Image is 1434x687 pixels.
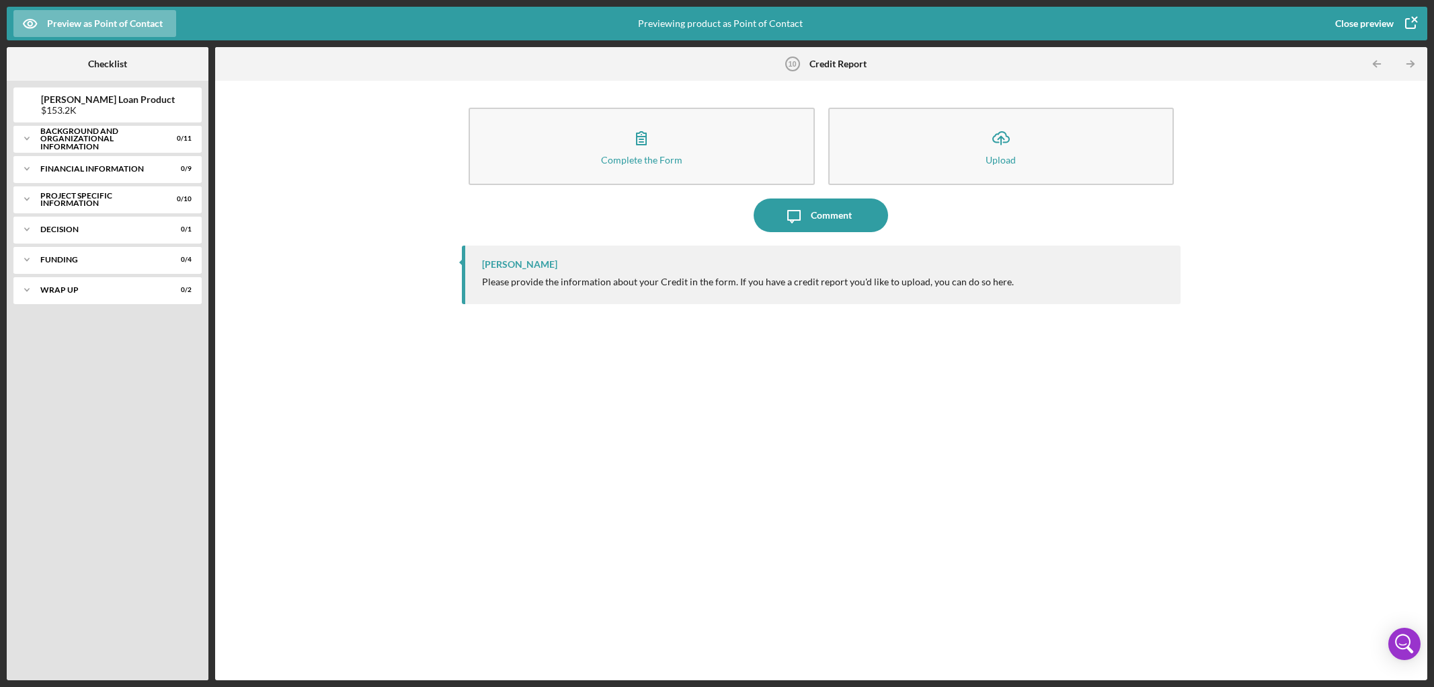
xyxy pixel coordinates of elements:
b: [PERSON_NAME] Loan Product [41,94,175,105]
div: PROJECT SPECIFIC INFORMATION [40,192,158,207]
b: Credit Report [809,59,867,69]
div: 0 / 2 [167,286,192,294]
div: Comment [811,198,852,232]
div: $153.2K [41,105,175,116]
button: Close preview [1322,10,1427,37]
div: Financial Information [40,165,158,173]
tspan: 10 [788,60,796,68]
div: Background and Organizational Information [40,127,158,151]
div: Previewing product as Point of Contact [638,7,803,40]
div: Open Intercom Messenger [1388,628,1421,660]
div: 0 / 10 [167,195,192,203]
div: 0 / 11 [167,135,192,143]
b: Checklist [88,59,127,69]
div: [PERSON_NAME] [482,259,557,270]
button: Preview as Point of Contact [13,10,176,37]
button: Complete the Form [469,108,815,185]
div: Preview as Point of Contact [47,10,163,37]
button: Upload [828,108,1174,185]
div: 0 / 1 [167,225,192,233]
div: Upload [986,155,1016,165]
div: 0 / 9 [167,165,192,173]
div: 0 / 4 [167,256,192,264]
div: Complete the Form [601,155,682,165]
button: Comment [754,198,888,232]
div: Close preview [1335,10,1394,37]
div: Decision [40,225,158,233]
div: Funding [40,256,158,264]
div: Wrap up [40,286,158,294]
div: Please provide the information about your Credit in the form. If you have a credit report you'd l... [482,277,1014,287]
